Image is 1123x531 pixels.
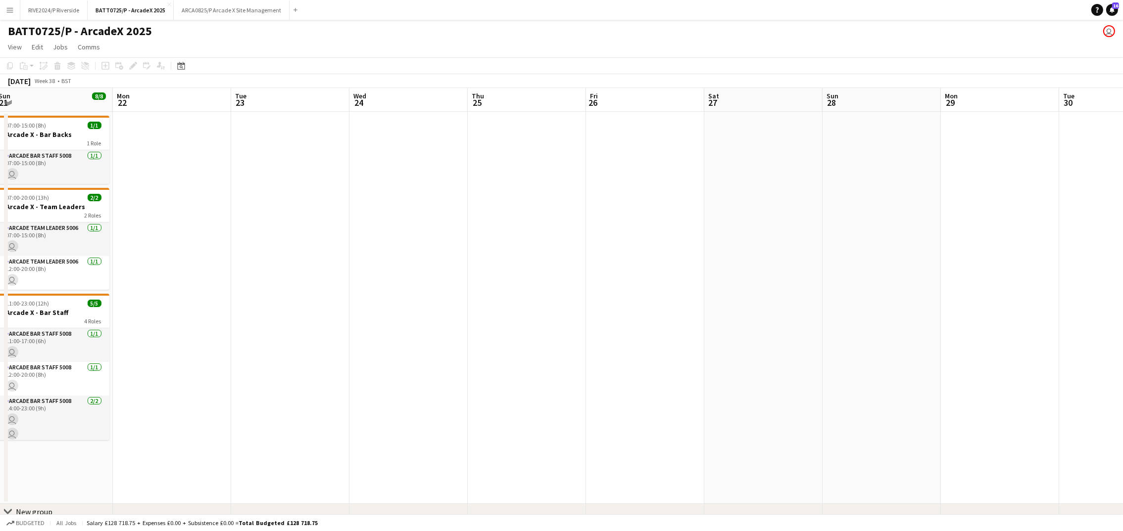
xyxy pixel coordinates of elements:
span: View [8,43,22,51]
span: Week 38 [33,77,57,85]
span: Budgeted [16,520,45,527]
span: 28 [825,97,838,108]
span: Edit [32,43,43,51]
div: BST [61,77,71,85]
span: Thu [472,91,484,100]
a: Edit [28,41,47,53]
span: 2/2 [88,194,101,201]
span: Mon [117,91,130,100]
span: 27 [707,97,719,108]
span: 26 [588,97,598,108]
a: 16 [1106,4,1118,16]
div: Salary £128 718.75 + Expenses £0.00 + Subsistence £0.00 = [87,519,318,527]
span: 23 [234,97,246,108]
button: BATT0725/P - ArcadeX 2025 [88,0,174,20]
a: Jobs [49,41,72,53]
span: Tue [235,91,246,100]
span: Jobs [53,43,68,51]
span: 8/8 [92,92,106,100]
span: 22 [115,97,130,108]
button: ARCA0825/P Arcade X Site Management [174,0,290,20]
button: RIVE2024/P Riverside [20,0,88,20]
span: Comms [78,43,100,51]
button: Budgeted [5,518,46,529]
app-user-avatar: Natasha Kinsman [1103,25,1115,37]
span: 29 [943,97,958,108]
h1: BATT0725/P - ArcadeX 2025 [8,24,152,39]
span: 24 [352,97,366,108]
span: 5/5 [88,300,101,307]
span: Wed [353,91,366,100]
span: 07:00-20:00 (13h) [6,194,49,201]
span: 30 [1062,97,1074,108]
span: Sat [708,91,719,100]
a: Comms [74,41,104,53]
span: Sun [827,91,838,100]
span: 25 [470,97,484,108]
span: 07:00-15:00 (8h) [6,122,47,129]
span: Fri [590,91,598,100]
span: 16 [1112,2,1119,9]
span: Tue [1063,91,1074,100]
span: 2 Roles [85,212,101,219]
span: 1/1 [88,122,101,129]
span: Total Budgeted £128 718.75 [239,519,318,527]
span: 1 Role [87,139,101,147]
span: 4 Roles [85,317,101,325]
div: New group [16,507,52,517]
span: All jobs [54,519,78,527]
div: 3 Jobs [93,101,108,108]
div: [DATE] [8,76,31,86]
span: 11:00-23:00 (12h) [6,300,49,307]
span: Mon [945,91,958,100]
a: View [4,41,26,53]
